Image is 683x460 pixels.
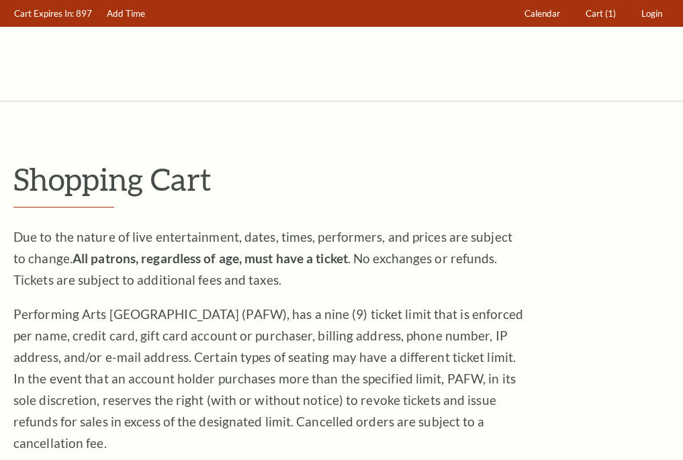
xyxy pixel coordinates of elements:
[13,162,670,196] p: Shopping Cart
[518,1,567,27] a: Calendar
[13,304,524,454] p: Performing Arts [GEOGRAPHIC_DATA] (PAFW), has a nine (9) ticket limit that is enforced per name, ...
[525,8,560,19] span: Calendar
[14,8,74,19] span: Cart Expires In:
[586,8,603,19] span: Cart
[101,1,152,27] a: Add Time
[13,229,512,287] span: Due to the nature of live entertainment, dates, times, performers, and prices are subject to chan...
[73,250,348,266] strong: All patrons, regardless of age, must have a ticket
[580,1,623,27] a: Cart (1)
[641,8,662,19] span: Login
[605,8,616,19] span: (1)
[76,8,92,19] span: 897
[635,1,669,27] a: Login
